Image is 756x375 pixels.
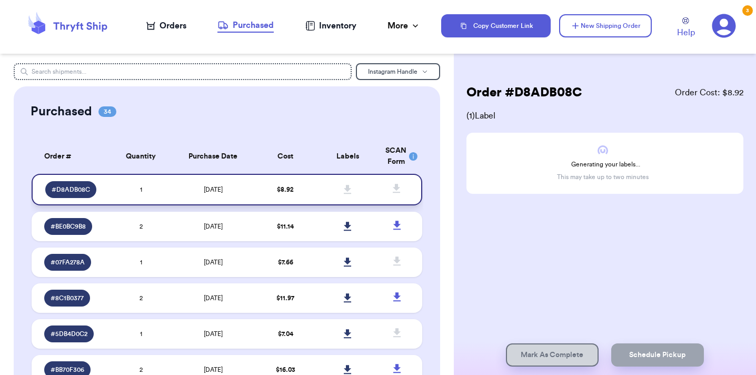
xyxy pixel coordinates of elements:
h2: Purchased [31,103,92,120]
span: ( 1 ) Label [466,110,743,122]
span: Order Cost: $ 8.92 [675,86,743,99]
span: $ 11.14 [277,223,294,230]
a: Inventory [305,19,356,32]
span: $ 7.66 [278,259,293,265]
th: Quantity [110,139,172,174]
span: [DATE] [204,259,223,265]
a: Orders [146,19,186,32]
h2: Order # D8ADB08C [466,84,582,101]
a: Help [677,17,695,39]
th: Purchase Date [172,139,254,174]
button: New Shipping Order [559,14,652,37]
span: # 5DB4D0C2 [51,330,87,338]
span: $ 16.03 [276,367,295,373]
button: Schedule Pickup [611,343,704,367]
span: # 07FA278A [51,258,85,267]
span: 2 [140,223,143,230]
th: Labels [316,139,379,174]
span: # BE0BC9B8 [51,222,86,231]
button: Instagram Handle [356,63,440,80]
p: This may take up to two minutes [557,173,649,181]
div: Purchased [217,19,274,32]
span: [DATE] [204,223,223,230]
span: 1 [140,331,142,337]
div: 3 [742,5,753,16]
span: 1 [140,259,142,265]
span: 1 [140,186,142,193]
div: More [387,19,421,32]
span: 2 [140,295,143,301]
span: Generating your labels... [571,160,640,169]
button: Mark As Complete [506,343,599,367]
a: 3 [712,14,736,38]
input: Search shipments... [14,63,352,80]
span: $ 7.04 [278,331,293,337]
span: # D8ADB08C [52,185,90,194]
span: $ 11.97 [276,295,294,301]
span: 2 [140,367,143,373]
span: [DATE] [204,186,223,193]
div: SCAN Form [385,145,410,167]
a: Purchased [217,19,274,33]
th: Cost [254,139,317,174]
button: Copy Customer Link [441,14,551,37]
span: [DATE] [204,295,223,301]
span: # 8C1B0377 [51,294,84,302]
span: $ 8.92 [277,186,294,193]
span: Help [677,26,695,39]
span: [DATE] [204,367,223,373]
span: Instagram Handle [368,68,417,75]
span: [DATE] [204,331,223,337]
span: 34 [98,106,116,117]
th: Order # [32,139,110,174]
span: # BB70F306 [51,366,84,374]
